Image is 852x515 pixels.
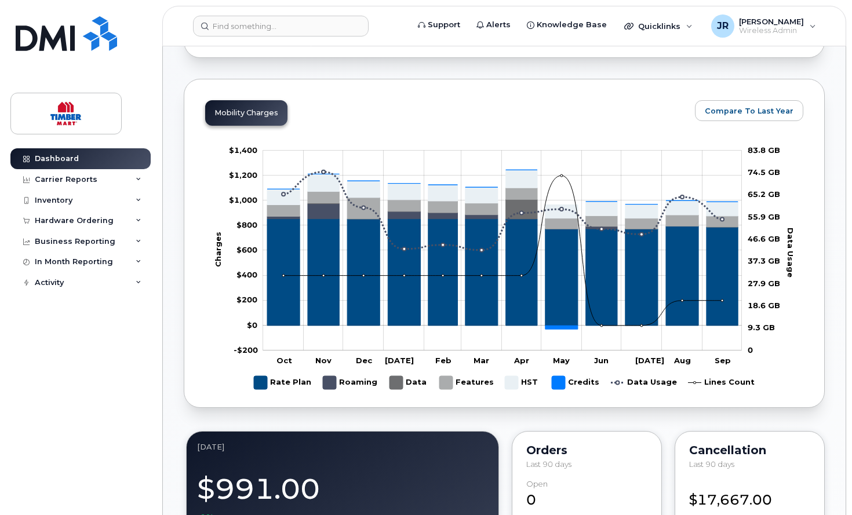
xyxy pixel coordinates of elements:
div: 0 [526,480,647,510]
g: Lines Count [688,371,755,394]
div: Jonathan Ridley [703,14,824,38]
g: Roaming [323,371,378,394]
tspan: Jun [594,356,609,365]
tspan: 65.2 GB [748,190,780,199]
g: Data Usage [611,371,677,394]
tspan: 27.9 GB [748,279,780,288]
tspan: 55.9 GB [748,212,780,221]
tspan: 0 [748,345,753,355]
a: Support [410,13,468,36]
g: $0 [229,170,257,180]
div: Open [526,480,548,488]
tspan: Nov [315,356,332,365]
tspan: Aug [673,356,691,365]
tspan: $600 [236,245,257,254]
g: $0 [234,345,258,355]
a: Knowledge Base [519,13,615,36]
g: Rate Plan [267,219,738,326]
tspan: 83.8 GB [748,145,780,155]
span: [PERSON_NAME] [739,17,804,26]
button: Compare To Last Year [695,100,803,121]
g: $0 [229,195,257,204]
g: $0 [236,295,257,305]
span: Quicklinks [638,21,680,31]
span: Support [428,19,460,31]
tspan: Data Usage [786,228,795,277]
tspan: Mar [474,356,489,365]
span: Wireless Admin [739,26,804,35]
tspan: Charges [213,232,223,267]
tspan: Apr [514,356,529,365]
tspan: 74.5 GB [748,167,780,177]
tspan: May [553,356,570,365]
iframe: Messenger Launcher [802,465,843,506]
tspan: $800 [236,220,257,229]
tspan: [DATE] [385,356,414,365]
tspan: $1,200 [229,170,257,180]
span: Last 90 days [689,459,734,469]
tspan: 9.3 GB [748,323,775,333]
div: September 2025 [197,442,488,451]
div: Quicklinks [616,14,701,38]
g: Features [267,188,738,229]
tspan: $200 [236,295,257,305]
tspan: 37.3 GB [748,257,780,266]
tspan: 46.6 GB [748,234,780,243]
tspan: Oct [276,356,292,365]
tspan: $0 [247,320,257,330]
tspan: -$200 [234,345,258,355]
tspan: Sep [715,356,731,365]
g: HST [267,170,738,218]
span: Knowledge Base [537,19,607,31]
span: JR [717,19,729,33]
tspan: Dec [356,356,373,365]
g: Features [439,371,494,394]
span: Compare To Last Year [705,105,793,116]
g: $0 [236,245,257,254]
g: Legend [254,371,755,394]
g: Chart [213,145,796,394]
g: $0 [236,220,257,229]
tspan: $400 [236,271,257,280]
tspan: 18.6 GB [748,301,780,310]
input: Find something... [193,16,369,36]
g: Credits [552,371,599,394]
span: Last 90 days [526,459,571,469]
tspan: $1,400 [229,145,257,155]
div: Cancellation [689,445,810,455]
g: $0 [236,271,257,280]
g: HST [505,371,540,394]
g: Data [389,371,428,394]
g: Rate Plan [254,371,311,394]
tspan: $1,000 [229,195,257,204]
a: Alerts [468,13,519,36]
tspan: [DATE] [635,356,664,365]
g: $0 [229,145,257,155]
span: Alerts [486,19,511,31]
div: Orders [526,445,647,455]
tspan: Feb [435,356,452,365]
